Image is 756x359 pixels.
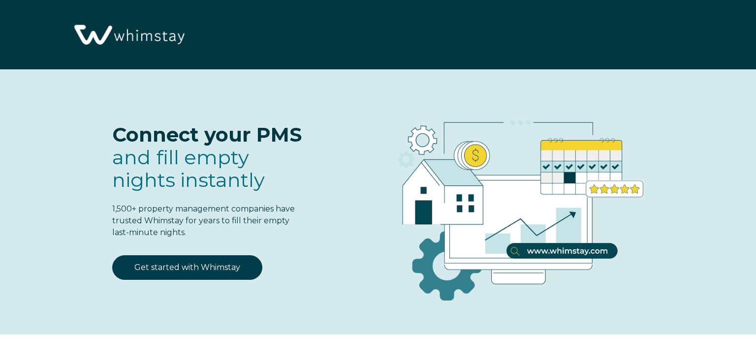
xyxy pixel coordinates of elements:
span: 1,500+ property management companies have trusted Whimstay for years to fill their empty last-min... [112,204,295,237]
img: RBO Ilustrations-03 [342,89,688,316]
a: Get started with Whimstay [112,255,262,280]
span: fill empty nights instantly [112,145,265,192]
span: and [112,145,265,192]
span: Connect your PMS [112,122,302,147]
img: Whimstay Logo-02 1 [69,5,188,66]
